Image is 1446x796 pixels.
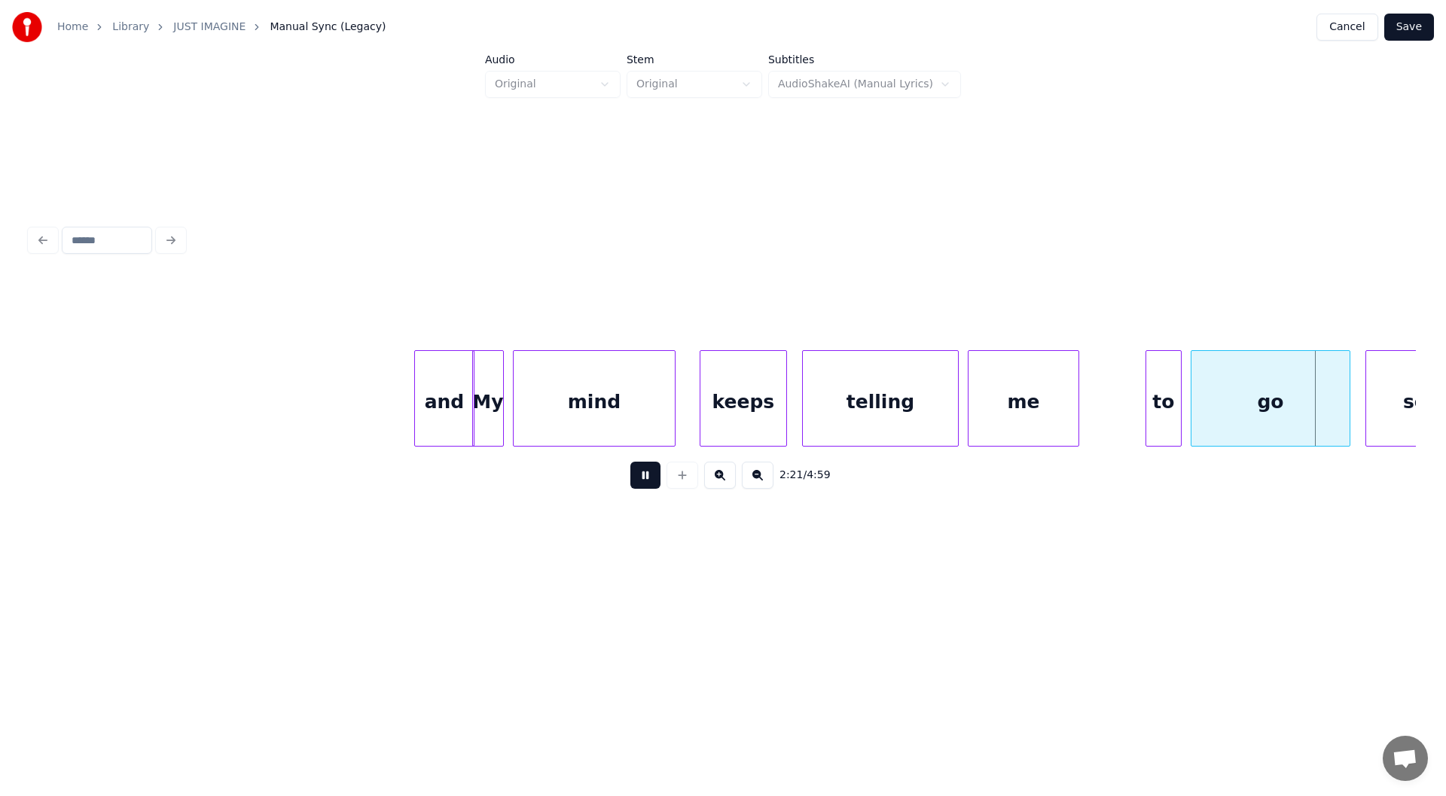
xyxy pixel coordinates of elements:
[779,468,803,483] span: 2:21
[1316,14,1377,41] button: Cancel
[768,54,961,65] label: Subtitles
[270,20,386,35] span: Manual Sync (Legacy)
[485,54,621,65] label: Audio
[57,20,88,35] a: Home
[1384,14,1434,41] button: Save
[807,468,830,483] span: 4:59
[173,20,246,35] a: JUST IMAGINE
[57,20,386,35] nav: breadcrumb
[779,468,816,483] div: /
[1383,736,1428,781] div: Open chat
[112,20,149,35] a: Library
[627,54,762,65] label: Stem
[12,12,42,42] img: youka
